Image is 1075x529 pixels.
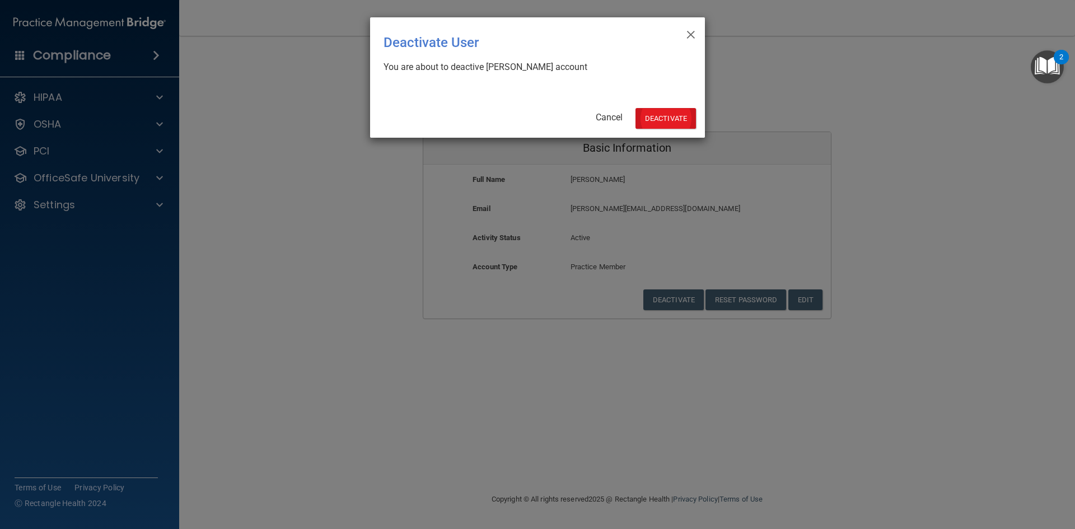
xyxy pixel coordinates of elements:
div: Deactivate User [384,26,646,59]
div: 2 [1059,57,1063,72]
div: You are about to deactive [PERSON_NAME] account [384,61,683,73]
button: Deactivate [635,108,696,129]
span: × [686,22,696,44]
a: Cancel [596,112,623,123]
button: Open Resource Center, 2 new notifications [1031,50,1064,83]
